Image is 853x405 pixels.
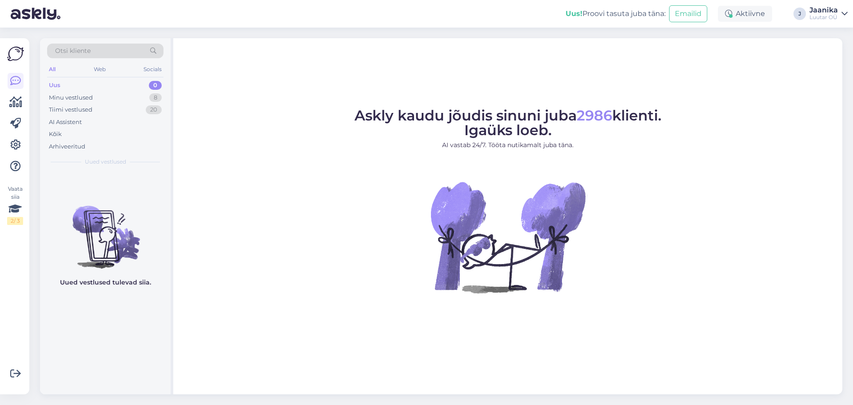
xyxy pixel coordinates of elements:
[92,64,108,75] div: Web
[7,217,23,225] div: 2 / 3
[47,64,57,75] div: All
[809,14,838,21] div: Luutar OÜ
[149,93,162,102] div: 8
[49,118,82,127] div: AI Assistent
[40,190,171,270] img: No chats
[566,9,582,18] b: Uus!
[566,8,666,19] div: Proovi tasuta juba täna:
[49,81,60,90] div: Uus
[428,157,588,317] img: No Chat active
[60,278,151,287] p: Uued vestlused tulevad siia.
[809,7,838,14] div: Jaanika
[142,64,163,75] div: Socials
[793,8,806,20] div: J
[669,5,707,22] button: Emailid
[355,107,662,139] span: Askly kaudu jõudis sinuni juba klienti. Igaüks loeb.
[49,142,85,151] div: Arhiveeritud
[49,105,92,114] div: Tiimi vestlused
[718,6,772,22] div: Aktiivne
[49,93,93,102] div: Minu vestlused
[149,81,162,90] div: 0
[49,130,62,139] div: Kõik
[146,105,162,114] div: 20
[55,46,91,56] span: Otsi kliente
[577,107,612,124] span: 2986
[7,185,23,225] div: Vaata siia
[355,140,662,150] p: AI vastab 24/7. Tööta nutikamalt juba täna.
[809,7,848,21] a: JaanikaLuutar OÜ
[7,45,24,62] img: Askly Logo
[85,158,126,166] span: Uued vestlused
